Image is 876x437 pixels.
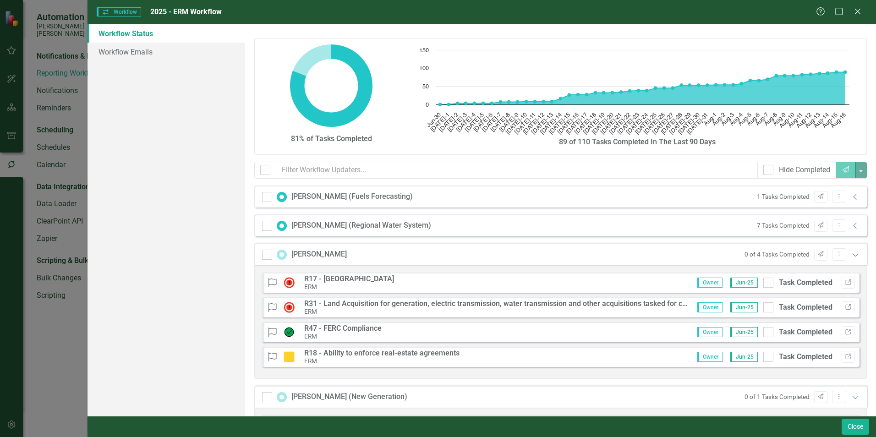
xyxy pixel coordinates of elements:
[276,162,758,179] input: Filter Workflow Updaters...
[473,112,494,133] text: [DATE]-6
[677,112,701,136] text: [DATE]-30
[821,112,839,129] text: Aug-15
[835,70,838,74] path: Aug-15, 89. Tasks Completed.
[291,392,407,402] div: [PERSON_NAME] (New Generation)
[415,45,854,137] svg: Interactive chart
[608,112,632,136] text: [DATE]-22
[283,277,295,288] img: High Alert
[291,191,413,202] div: [PERSON_NAME] (Fuels Forecasting)
[628,89,632,93] path: Jul-22, 37. Tasks Completed.
[800,73,804,76] path: Aug-11, 82. Tasks Completed.
[426,112,442,128] text: Jun-30
[795,112,813,129] text: Aug-12
[283,351,295,362] img: Caution
[668,112,692,136] text: [DATE]-29
[634,112,658,136] text: [DATE]-25
[757,221,810,230] small: 7 Tasks Completed
[304,324,382,333] strong: R47 - FERC Compliance
[787,112,804,129] text: Aug-11
[686,112,710,136] text: [DATE]-31
[723,83,727,87] path: Aug-2, 54. Tasks Completed.
[585,93,589,96] path: Jul-17, 27. Tasks Completed.
[507,100,511,104] path: Jul-8, 7. Tasks Completed.
[680,83,684,87] path: Jul-28, 53. Tasks Completed.
[455,112,477,133] text: [DATE]-4
[531,112,554,136] text: [DATE]-13
[499,100,503,104] path: Jul-7, 7. Tasks Completed.
[533,99,537,103] path: Jul-11, 8. Tasks Completed.
[818,71,821,75] path: Aug-13, 85. Tasks Completed.
[730,327,758,337] span: Jun-25
[522,112,546,136] text: [DATE]-12
[826,71,830,75] path: Aug-14, 86. Tasks Completed.
[775,74,778,77] path: Aug-8, 79. Tasks Completed.
[779,327,832,338] div: Task Completed
[283,327,295,338] img: Manageable
[637,89,641,93] path: Jul-23, 38. Tasks Completed.
[804,112,821,129] text: Aug-13
[438,112,460,133] text: [DATE]-2
[652,112,675,136] text: [DATE]-27
[697,327,723,337] span: Owner
[304,308,317,315] small: ERM
[740,82,744,86] path: Aug-4, 57. Tasks Completed.
[602,91,606,94] path: Jul-19, 32. Tasks Completed.
[550,99,554,103] path: Jul-13, 8. Tasks Completed.
[720,112,735,127] text: Aug-3
[779,302,832,313] div: Task Completed
[447,103,451,106] path: Jul-1, 0. Tasks Completed.
[830,112,847,129] text: Aug-16
[779,352,832,362] div: Task Completed
[565,112,589,136] text: [DATE]-17
[430,112,451,133] text: [DATE]-1
[438,103,442,106] path: Jun-30, 0. Tasks Completed.
[697,83,701,87] path: Jul-30, 53. Tasks Completed.
[447,112,468,133] text: [DATE]-3
[600,112,624,136] text: [DATE]-21
[745,250,810,259] small: 0 of 4 Tasks Completed
[809,72,813,76] path: Aug-12, 83. Tasks Completed.
[291,134,372,143] strong: 81% of Tasks Completed
[304,357,317,365] small: ERM
[745,393,810,401] small: 0 of 1 Tasks Completed
[749,78,752,82] path: Aug-5, 66. Tasks Completed.
[712,112,727,127] text: Aug-2
[291,220,431,231] div: [PERSON_NAME] (Regional Water System)
[591,112,615,136] text: [DATE]-20
[576,93,580,96] path: Jul-16, 27. Tasks Completed.
[304,299,715,308] strong: R31 - Land Acquisition for generation, electric transmission, water transmission and other acquis...
[660,112,684,136] text: [DATE]-28
[568,93,571,97] path: Jul-15, 26. Tasks Completed.
[619,90,623,94] path: Jul-21, 34. Tasks Completed.
[697,302,723,312] span: Owner
[611,91,614,94] path: Jul-20, 32. Tasks Completed.
[643,112,667,136] text: [DATE]-26
[464,112,486,133] text: [DATE]-5
[539,112,563,136] text: [DATE]-14
[617,112,641,136] text: [DATE]-23
[594,91,597,94] path: Jul-18, 32. Tasks Completed.
[422,84,429,90] text: 50
[783,74,787,77] path: Aug-9, 79. Tasks Completed.
[473,101,476,105] path: Jul-4, 3. Tasks Completed.
[697,352,723,362] span: Owner
[706,83,709,87] path: Jul-31, 53. Tasks Completed.
[291,249,347,260] div: [PERSON_NAME]
[755,112,770,127] text: Aug-7
[426,102,429,108] text: 0
[730,352,758,362] span: Jun-25
[464,101,468,105] path: Jul-3, 3. Tasks Completed.
[645,89,649,93] path: Jul-24, 38. Tasks Completed.
[792,74,795,77] path: Aug-10, 79. Tasks Completed.
[557,112,580,136] text: [DATE]-16
[490,101,494,105] path: Jul-6, 3. Tasks Completed.
[482,101,485,105] path: Jul-5, 3. Tasks Completed.
[714,83,718,87] path: Aug-1, 54. Tasks Completed.
[150,7,222,16] span: 2025 - ERM Workflow
[625,112,649,136] text: [DATE]-24
[505,112,529,136] text: [DATE]-10
[779,278,832,288] div: Task Completed
[730,278,758,288] span: Jun-25
[304,333,317,340] small: ERM
[304,283,317,290] small: ERM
